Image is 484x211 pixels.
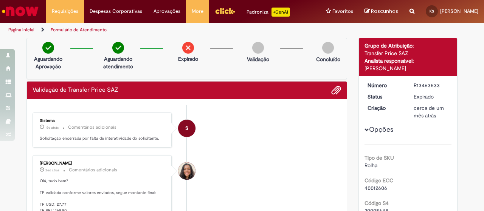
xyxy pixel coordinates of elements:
img: check-circle-green.png [112,42,124,54]
div: Padroniza [247,8,290,17]
img: img-circle-grey.png [252,42,264,54]
img: remove.png [182,42,194,54]
dt: Número [362,82,408,89]
span: Rolha [365,162,377,169]
p: Solicitação encerrada por falta de interatividade do solicitante. [40,136,166,142]
span: S [185,119,188,137]
small: Comentários adicionais [69,167,117,173]
img: check-circle-green.png [42,42,54,54]
h2: Validação de Transfer Price SAZ Histórico de tíquete [33,87,118,94]
span: Requisições [52,8,78,15]
span: Favoritos [332,8,353,15]
b: Código S4 [365,200,389,206]
span: [PERSON_NAME] [440,8,478,14]
p: Aguardando atendimento [100,55,137,70]
a: Rascunhos [365,8,398,15]
ul: Trilhas de página [6,23,317,37]
b: Código ECC [365,177,393,184]
img: img-circle-grey.png [322,42,334,54]
span: 19d atrás [45,125,59,130]
small: Comentários adicionais [68,124,116,131]
div: System [178,120,195,137]
div: Debora Helloisa Soares [178,162,195,180]
time: 29/08/2025 16:38:44 [414,105,444,119]
div: Transfer Price SAZ [365,49,452,57]
a: Página inicial [8,27,34,33]
p: Expirado [178,55,198,63]
div: Sistema [40,119,166,123]
span: cerca de um mês atrás [414,105,444,119]
time: 03/09/2025 13:59:23 [45,168,59,172]
p: Concluído [316,55,340,63]
button: Adicionar anexos [331,85,341,95]
img: ServiceNow [1,4,40,19]
img: click_logo_yellow_360x200.png [215,5,235,17]
span: Aprovações [154,8,180,15]
div: [PERSON_NAME] [40,161,166,166]
div: R13463533 [414,82,449,89]
div: Expirado [414,93,449,100]
span: 40012606 [365,185,387,191]
div: [PERSON_NAME] [365,65,452,72]
div: 29/08/2025 16:38:44 [414,104,449,119]
dt: Status [362,93,408,100]
span: Rascunhos [371,8,398,15]
p: +GenAi [271,8,290,17]
a: Formulário de Atendimento [51,27,107,33]
span: More [192,8,203,15]
div: Grupo de Atribuição: [365,42,452,49]
p: Aguardando Aprovação [30,55,67,70]
b: Tipo de SKU [365,154,394,161]
span: 26d atrás [45,168,59,172]
dt: Criação [362,104,408,112]
span: KS [430,9,434,14]
time: 11/09/2025 10:59:23 [45,125,59,130]
span: Despesas Corporativas [90,8,142,15]
p: Validação [247,55,269,63]
div: Analista responsável: [365,57,452,65]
